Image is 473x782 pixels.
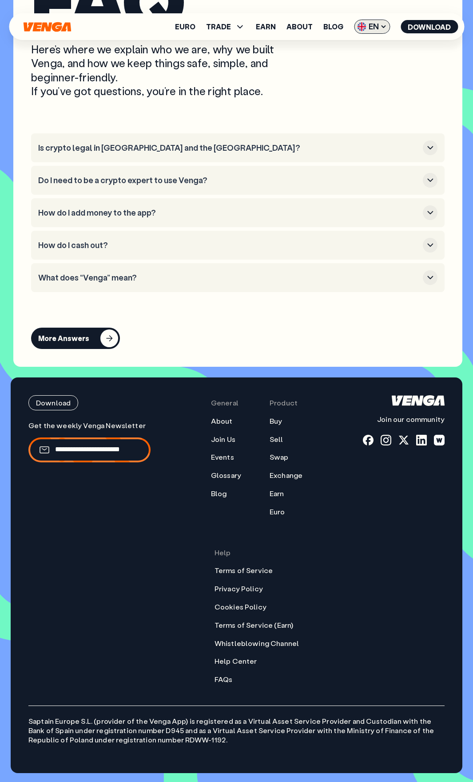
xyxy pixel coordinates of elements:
p: Saptain Europe S.L. (provider of the Venga App) is registered as a Virtual Asset Service Provider... [28,706,445,744]
a: Download [28,395,151,410]
h3: How do I cash out? [38,241,419,250]
span: EN [354,20,390,34]
h3: Do I need to be a crypto expert to use Venga? [38,176,419,185]
a: Blog [211,489,227,498]
h3: What does “Venga” mean? [38,273,419,283]
a: Euro [270,507,285,517]
h3: Is crypto legal in [GEOGRAPHIC_DATA] and the [GEOGRAPHIC_DATA]? [38,143,419,153]
span: General [211,398,238,408]
span: Help [215,548,231,557]
a: Cookies Policy [215,602,266,612]
button: More Answers [31,328,120,349]
button: Do I need to be a crypto expert to use Venga? [38,173,437,188]
svg: Home [392,395,445,406]
img: flag-uk [357,22,366,31]
button: Download [401,20,458,33]
a: fb [363,435,374,445]
p: Here’s where we explain who we are, why we built Venga, and how we keep things safe, simple, and ... [31,42,302,98]
button: Is crypto legal in [GEOGRAPHIC_DATA] and the [GEOGRAPHIC_DATA]? [38,140,437,155]
span: TRADE [206,21,245,32]
a: Terms of Service (Earn) [215,621,294,630]
a: linkedin [416,435,427,445]
a: warpcast [434,435,445,445]
p: Get the weekly Venga Newsletter [28,421,151,430]
a: instagram [381,435,391,445]
a: Blog [323,23,343,30]
a: Help Center [215,657,257,666]
a: Exchange [270,471,302,480]
a: Sell [270,435,283,444]
a: About [286,23,313,30]
a: Swap [270,453,289,462]
a: Whistleblowing Channel [215,639,299,648]
button: How do I add money to the app? [38,205,437,220]
p: Join our community [363,415,445,424]
a: About [211,417,233,426]
span: TRADE [206,23,231,30]
a: Glossary [211,471,241,480]
a: Euro [175,23,195,30]
svg: Home [22,22,72,32]
span: Product [270,398,298,408]
button: What does “Venga” mean? [38,270,437,285]
h3: How do I add money to the app? [38,208,419,218]
a: Privacy Policy [215,584,263,594]
a: Events [211,453,234,462]
div: More Answers [38,334,89,343]
a: Earn [270,489,284,498]
a: Earn [256,23,276,30]
a: FAQs [215,675,233,684]
a: x [398,435,409,445]
a: Join Us [211,435,235,444]
button: How do I cash out? [38,238,437,253]
a: Terms of Service [215,566,273,575]
button: Download [28,395,78,410]
a: Buy [270,417,282,426]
